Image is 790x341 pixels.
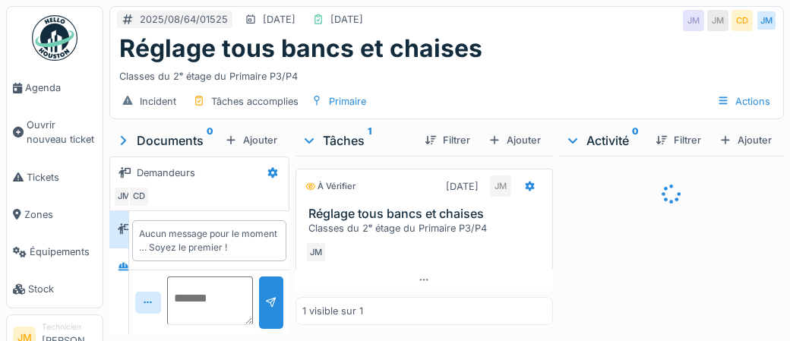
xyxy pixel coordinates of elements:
[683,10,704,31] div: JM
[490,175,511,197] div: JM
[139,227,280,254] div: Aucun message pour le moment … Soyez le premier !
[305,242,327,263] div: JM
[713,130,778,150] div: Ajouter
[32,15,77,61] img: Badge_color-CXgf-gQk.svg
[113,186,134,207] div: JM
[482,130,547,150] div: Ajouter
[7,270,103,308] a: Stock
[25,81,96,95] span: Agenda
[419,130,476,150] div: Filtrer
[207,131,213,150] sup: 0
[27,170,96,185] span: Tickets
[115,131,219,150] div: Documents
[710,90,777,112] div: Actions
[7,69,103,106] a: Agenda
[632,131,639,150] sup: 0
[28,282,96,296] span: Stock
[446,179,479,194] div: [DATE]
[305,180,355,193] div: À vérifier
[302,131,412,150] div: Tâches
[30,245,96,259] span: Équipements
[140,94,176,109] div: Incident
[137,166,195,180] div: Demandeurs
[707,10,728,31] div: JM
[24,207,96,222] span: Zones
[7,159,103,196] a: Tickets
[27,118,96,147] span: Ouvrir nouveau ticket
[128,186,150,207] div: CD
[368,131,371,150] sup: 1
[330,12,363,27] div: [DATE]
[119,34,482,63] h1: Réglage tous bancs et chaises
[119,63,774,84] div: Classes du 2ᵉ étage du Primaire P3/P4
[308,221,546,235] div: Classes du 2ᵉ étage du Primaire P3/P4
[565,131,643,150] div: Activité
[219,130,283,150] div: Ajouter
[263,12,295,27] div: [DATE]
[7,233,103,270] a: Équipements
[140,12,228,27] div: 2025/08/64/01525
[42,321,96,333] div: Technicien
[329,94,366,109] div: Primaire
[649,130,707,150] div: Filtrer
[756,10,777,31] div: JM
[308,207,546,221] h3: Réglage tous bancs et chaises
[7,106,103,158] a: Ouvrir nouveau ticket
[302,304,363,318] div: 1 visible sur 1
[211,94,299,109] div: Tâches accomplies
[7,196,103,233] a: Zones
[732,10,753,31] div: CD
